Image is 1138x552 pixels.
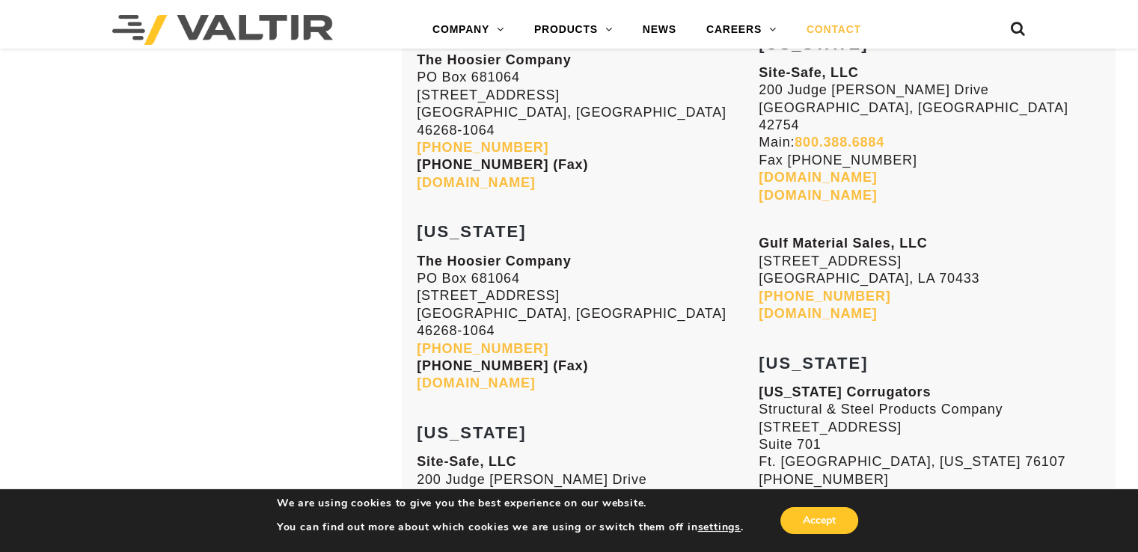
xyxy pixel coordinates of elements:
[759,65,858,80] strong: Site-Safe, LLC
[759,306,877,321] a: [DOMAIN_NAME]
[417,341,548,356] a: [PHONE_NUMBER]
[780,507,858,534] button: Accept
[759,170,877,185] a: [DOMAIN_NAME]
[417,375,535,390] a: [DOMAIN_NAME]
[417,253,759,393] p: PO Box 681064 [STREET_ADDRESS] [GEOGRAPHIC_DATA], [GEOGRAPHIC_DATA] 46268-1064
[417,52,759,191] p: PO Box 681064 [STREET_ADDRESS] [GEOGRAPHIC_DATA], [GEOGRAPHIC_DATA] 46268-1064
[759,34,868,53] strong: [US_STATE]
[759,384,931,399] strong: [US_STATE] Corrugators
[759,354,868,372] strong: [US_STATE]
[759,236,927,251] strong: Gulf Material Sales, LLC
[417,454,516,469] strong: Site-Safe, LLC
[628,15,691,45] a: NEWS
[795,135,884,150] a: 800.388.6884
[759,188,877,203] a: [DOMAIN_NAME]
[519,15,628,45] a: PRODUCTS
[417,358,588,373] strong: [PHONE_NUMBER] (Fax)
[417,222,526,241] strong: [US_STATE]
[417,15,519,45] a: COMPANY
[417,175,535,190] a: [DOMAIN_NAME]
[417,52,571,67] strong: The Hoosier Company
[417,157,588,172] strong: [PHONE_NUMBER] (Fax)
[277,521,744,534] p: You can find out more about which cookies we are using or switch them off in .
[759,384,1101,506] p: Structural & Steel Products Company [STREET_ADDRESS] Suite 701 Ft. [GEOGRAPHIC_DATA], [US_STATE] ...
[759,218,1101,322] p: [STREET_ADDRESS] [GEOGRAPHIC_DATA], LA 70433
[792,15,876,45] a: CONTACT
[277,497,744,510] p: We are using cookies to give you the best experience on our website.
[759,289,890,304] a: [PHONE_NUMBER]
[697,521,740,534] button: settings
[759,64,1101,204] p: 200 Judge [PERSON_NAME] Drive [GEOGRAPHIC_DATA], [GEOGRAPHIC_DATA] 42754 Main: Fax [PHONE_NUMBER]
[417,254,571,269] strong: The Hoosier Company
[417,423,526,442] strong: [US_STATE]
[417,140,548,155] a: [PHONE_NUMBER]
[112,15,333,45] img: Valtir
[691,15,792,45] a: CAREERS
